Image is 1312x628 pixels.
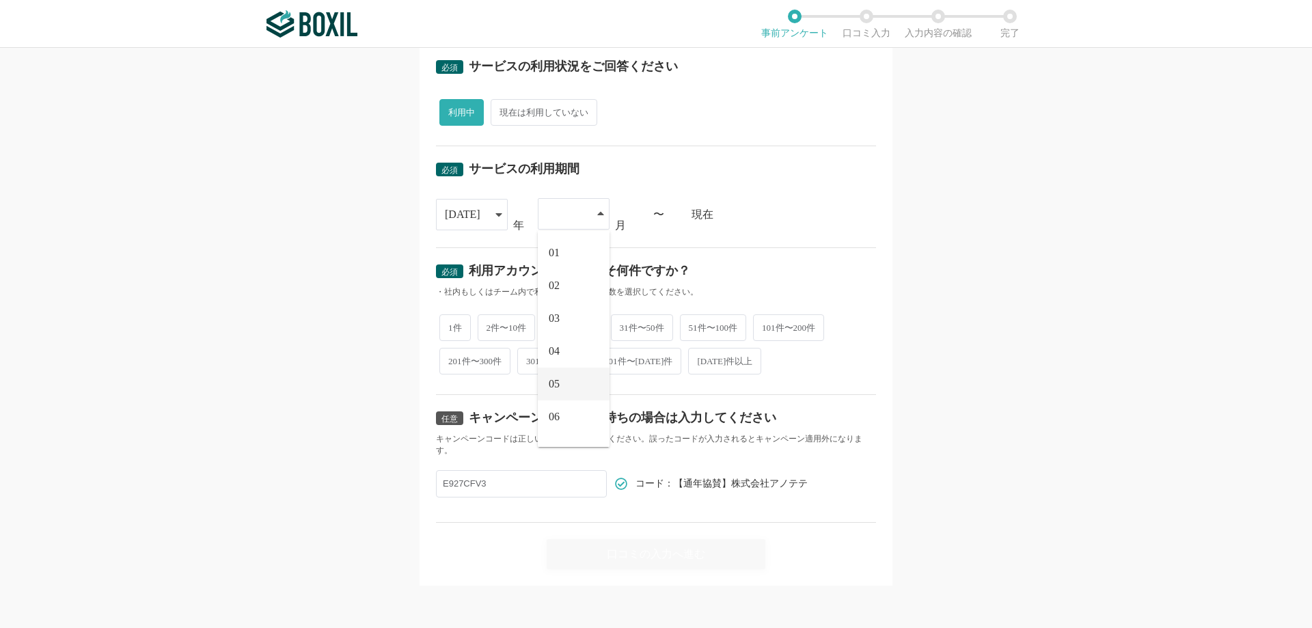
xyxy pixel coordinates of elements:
div: キャンペーンコードは正しいコードを入力してください。誤ったコードが入力されるとキャンペーン適用外になります。 [436,433,876,456]
span: 101件〜200件 [753,314,824,341]
span: 501件〜[DATE]件 [595,348,681,374]
span: 03 [549,313,560,324]
span: [DATE]件以上 [688,348,761,374]
li: 事前アンケート [758,10,830,38]
span: 31件〜50件 [611,314,673,341]
span: 1件 [439,314,471,341]
span: 06 [549,411,560,422]
div: 月 [615,220,626,231]
div: [DATE] [445,200,480,230]
span: 利用中 [439,99,484,126]
span: コード：【通年協賛】株式会社アノテテ [635,479,808,489]
span: 51件〜100件 [680,314,747,341]
span: 任意 [441,414,458,424]
div: サービスの利用状況をご回答ください [469,60,678,72]
span: 201件〜300件 [439,348,510,374]
span: 2件〜10件 [478,314,536,341]
li: 完了 [974,10,1045,38]
span: 必須 [441,267,458,277]
span: 05 [549,379,560,390]
li: 入力内容の確認 [902,10,974,38]
span: 301件〜500件 [517,348,588,374]
div: 年 [513,220,524,231]
li: 口コミ入力 [830,10,902,38]
span: 02 [549,280,560,291]
div: ・社内もしくはチーム内で利用中のアカウント数を選択してください。 [436,286,876,298]
span: 04 [549,346,560,357]
img: ボクシルSaaS_ロゴ [266,10,357,38]
div: 利用アカウント数はおよそ何件ですか？ [469,264,690,277]
div: 現在 [692,209,876,220]
span: 必須 [441,63,458,72]
div: キャンペーンコードをお持ちの場合は入力してください [469,411,776,424]
span: 必須 [441,165,458,175]
div: サービスの利用期間 [469,163,579,175]
div: 〜 [653,209,664,220]
span: 01 [549,247,560,258]
span: 現在は利用していない [491,99,597,126]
